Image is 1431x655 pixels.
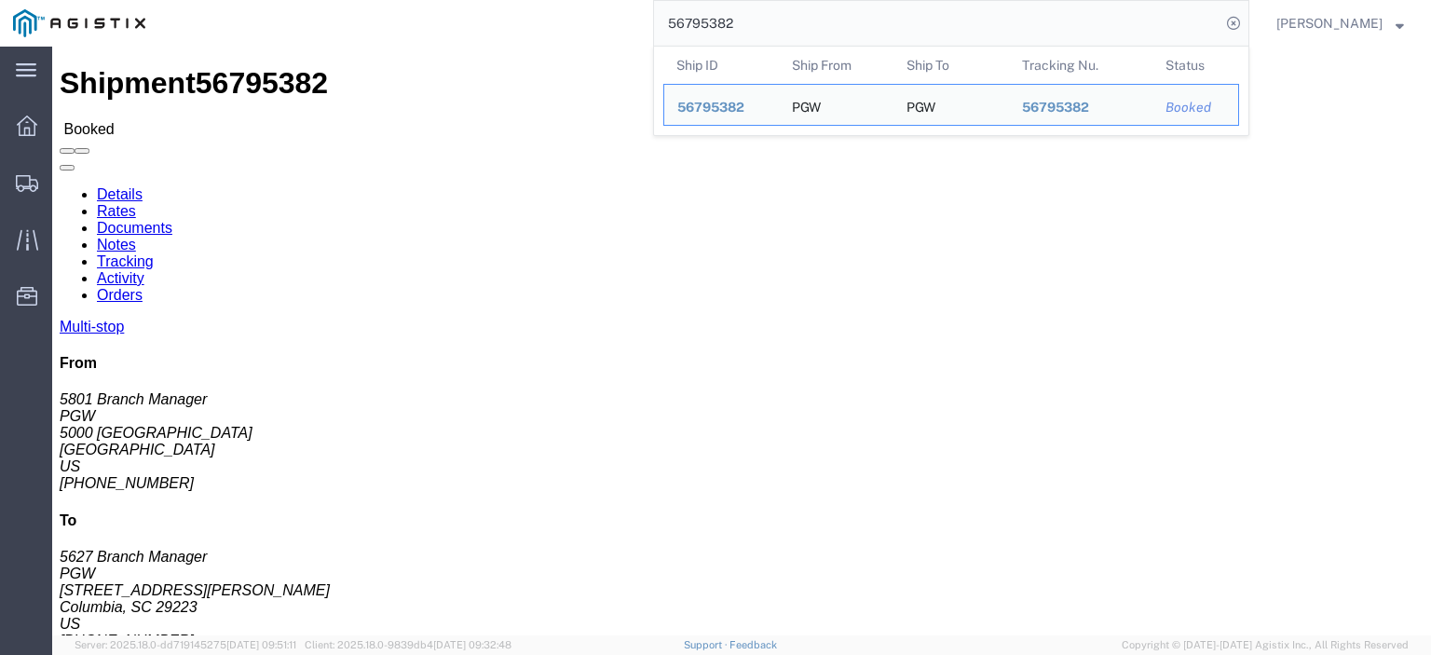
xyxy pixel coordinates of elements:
[1009,47,1153,84] th: Tracking Nu.
[906,85,935,125] div: PGW
[433,639,511,650] span: [DATE] 09:32:48
[729,639,777,650] a: Feedback
[1022,98,1140,117] div: 56795382
[677,98,766,117] div: 56795382
[52,47,1431,635] iframe: FS Legacy Container
[1152,47,1239,84] th: Status
[654,1,1220,46] input: Search for shipment number, reference number
[792,85,821,125] div: PGW
[1022,100,1089,115] span: 56795382
[663,47,1248,135] table: Search Results
[677,100,744,115] span: 56795382
[1275,12,1405,34] button: [PERSON_NAME]
[893,47,1009,84] th: Ship To
[13,9,145,37] img: logo
[684,639,730,650] a: Support
[305,639,511,650] span: Client: 2025.18.0-9839db4
[779,47,894,84] th: Ship From
[1122,637,1409,653] span: Copyright © [DATE]-[DATE] Agistix Inc., All Rights Reserved
[663,47,779,84] th: Ship ID
[226,639,296,650] span: [DATE] 09:51:11
[1165,98,1225,117] div: Booked
[1276,13,1383,34] span: Jesse Jordan
[75,639,296,650] span: Server: 2025.18.0-dd719145275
